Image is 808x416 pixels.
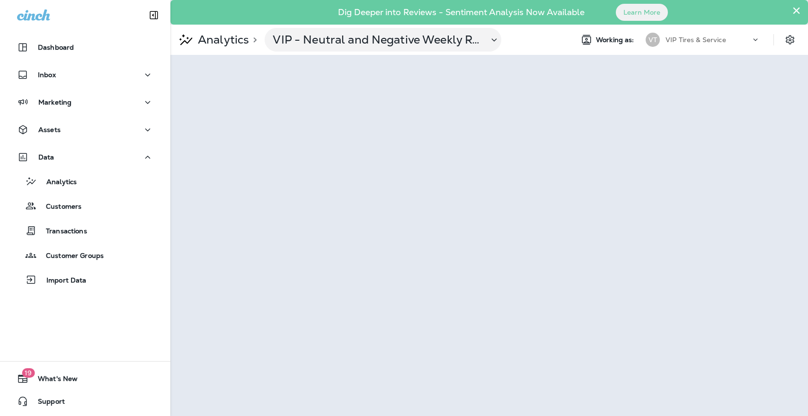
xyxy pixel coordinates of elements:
button: Inbox [9,65,161,84]
button: Support [9,392,161,411]
span: What's New [28,375,78,386]
p: Data [38,153,54,161]
p: Dig Deeper into Reviews - Sentiment Analysis Now Available [311,11,612,14]
p: > [249,36,257,44]
button: Settings [781,31,799,48]
p: Marketing [38,98,71,106]
button: Dashboard [9,38,161,57]
button: Customer Groups [9,245,161,265]
p: Inbox [38,71,56,79]
button: 19What's New [9,369,161,388]
p: Dashboard [38,44,74,51]
span: Working as: [596,36,636,44]
p: Transactions [36,227,87,236]
p: Import Data [37,276,87,285]
p: VIP - Neutral and Negative Weekly Reviews [273,33,481,47]
span: 19 [22,368,35,378]
p: VIP Tires & Service [666,36,726,44]
button: Import Data [9,270,161,290]
p: Analytics [194,33,249,47]
button: Data [9,148,161,167]
button: Customers [9,196,161,216]
button: Close [792,3,801,18]
button: Learn More [616,4,668,21]
p: Analytics [37,178,77,187]
button: Assets [9,120,161,139]
button: Transactions [9,221,161,240]
p: Customers [36,203,81,212]
button: Marketing [9,93,161,112]
span: Support [28,398,65,409]
button: Collapse Sidebar [141,6,167,25]
p: Assets [38,126,61,133]
p: Customer Groups [36,252,104,261]
div: VT [646,33,660,47]
button: Analytics [9,171,161,191]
